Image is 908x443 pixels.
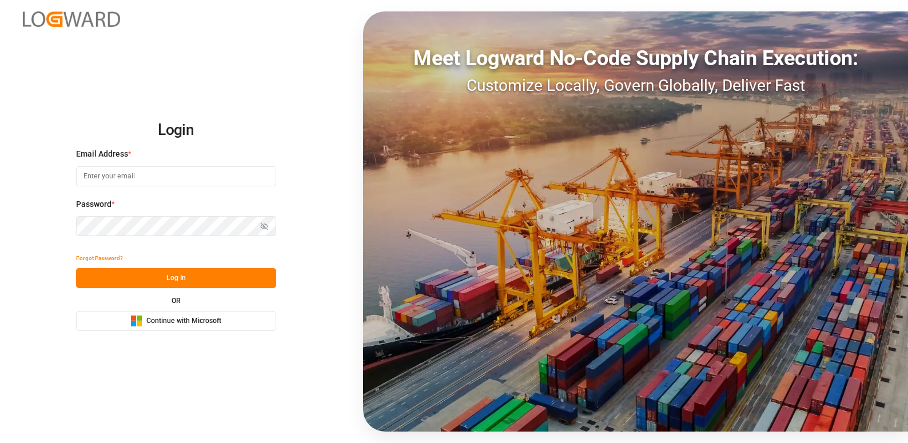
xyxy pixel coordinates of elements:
[76,198,111,210] span: Password
[76,112,276,149] h2: Login
[76,311,276,331] button: Continue with Microsoft
[76,248,123,268] button: Forgot Password?
[23,11,120,27] img: Logward_new_orange.png
[363,43,908,74] div: Meet Logward No-Code Supply Chain Execution:
[76,148,128,160] span: Email Address
[76,166,276,186] input: Enter your email
[172,297,181,304] small: OR
[76,268,276,288] button: Log In
[146,316,221,326] span: Continue with Microsoft
[363,74,908,98] div: Customize Locally, Govern Globally, Deliver Fast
